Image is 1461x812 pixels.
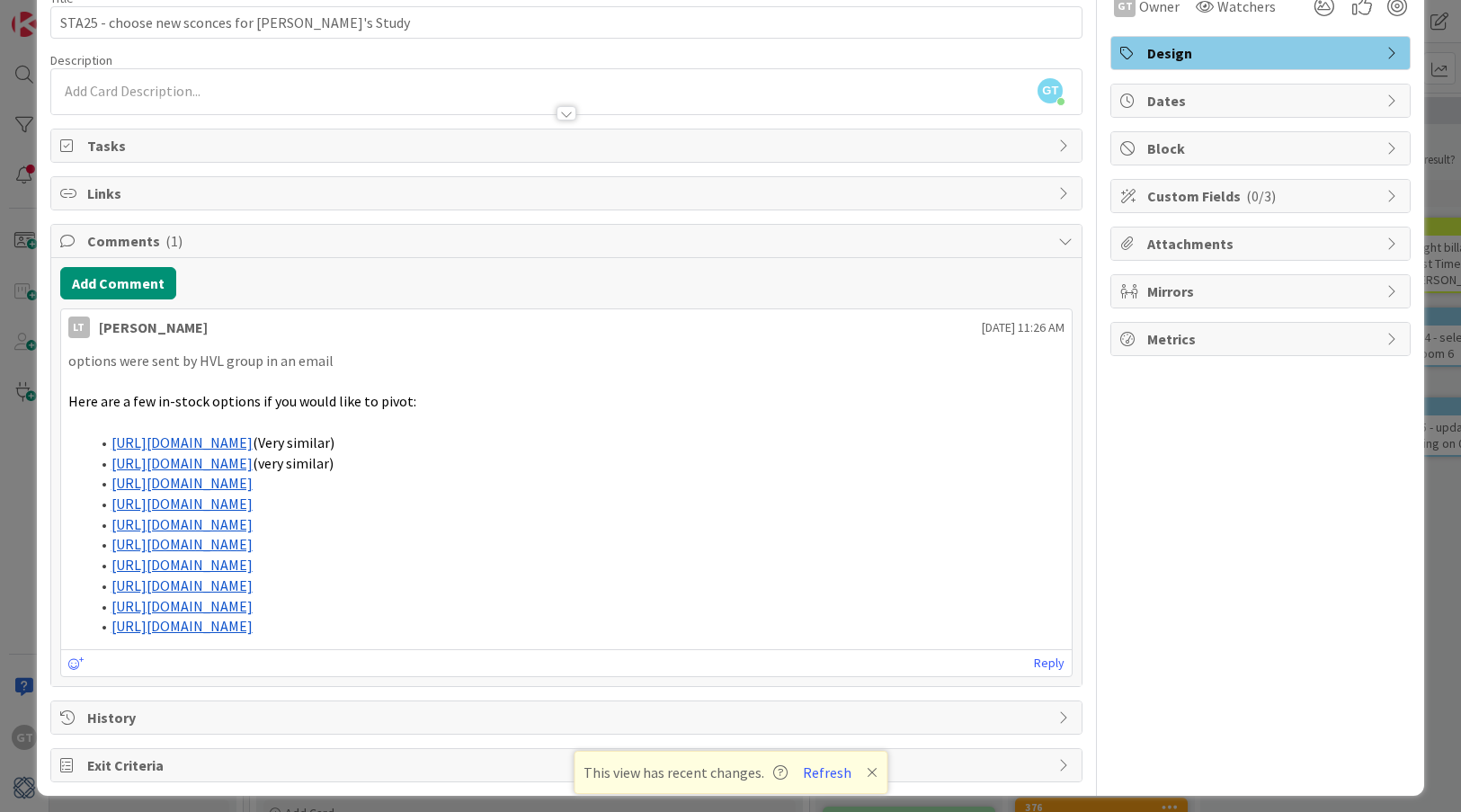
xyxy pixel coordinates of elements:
[253,433,334,451] span: (Very similar)
[111,535,253,553] a: [URL][DOMAIN_NAME]
[111,515,253,533] a: [URL][DOMAIN_NAME]
[87,707,1050,728] span: History
[50,6,1083,39] input: type card name here...
[87,135,1050,156] span: Tasks
[1147,185,1377,207] span: Custom Fields
[797,761,858,784] button: Refresh
[87,754,1050,776] span: Exit Criteria
[1246,187,1276,205] span: ( 0/3 )
[1147,233,1377,254] span: Attachments
[99,317,208,338] div: [PERSON_NAME]
[1147,90,1377,112] span: Dates
[253,454,334,472] span: (very similar)
[111,474,253,492] a: [URL][DOMAIN_NAME]
[111,617,253,635] a: [URL][DOMAIN_NAME]
[982,318,1065,337] span: [DATE] 11:26 AM
[111,576,253,594] a: [URL][DOMAIN_NAME]
[50,52,112,68] span: Description
[111,556,253,574] a: [URL][DOMAIN_NAME]
[165,232,183,250] span: ( 1 )
[1034,652,1065,674] a: Reply
[1147,328,1377,350] span: Metrics
[68,317,90,338] div: LT
[111,597,253,615] a: [URL][DOMAIN_NAME]
[1147,42,1377,64] span: Design
[1147,138,1377,159] span: Block
[111,433,253,451] a: [URL][DOMAIN_NAME]
[1038,78,1063,103] span: GT
[1147,281,1377,302] span: Mirrors
[87,230,1050,252] span: Comments
[60,267,176,299] button: Add Comment
[584,762,788,783] span: This view has recent changes.
[87,183,1050,204] span: Links
[111,454,253,472] a: [URL][DOMAIN_NAME]
[68,351,1065,371] p: options were sent by HVL group in an email
[68,392,416,410] span: Here are a few in-stock options if you would like to pivot:
[111,495,253,513] a: [URL][DOMAIN_NAME]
